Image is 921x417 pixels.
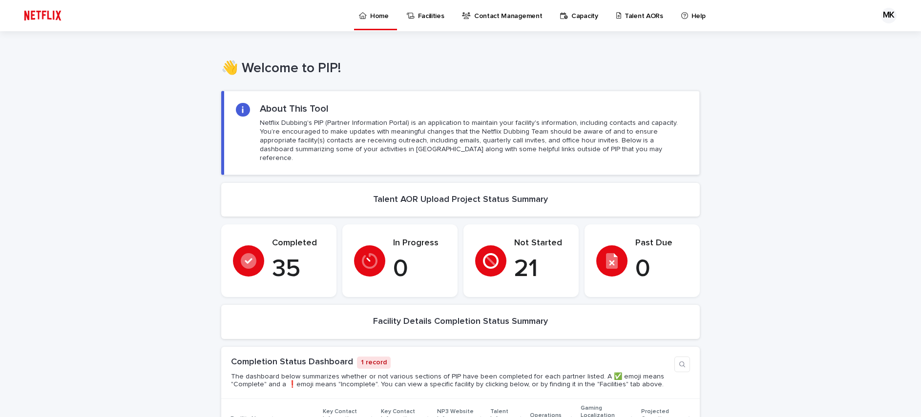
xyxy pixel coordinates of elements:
[231,373,670,389] p: The dashboard below summarizes whether or not various sections of PIP have been completed for eac...
[393,238,446,249] p: In Progress
[393,255,446,284] p: 0
[272,238,325,249] p: Completed
[514,238,567,249] p: Not Started
[373,195,548,205] h2: Talent AOR Upload Project Status Summary
[357,357,391,369] p: 1 record
[221,60,700,77] h1: 👋 Welcome to PIP!
[514,255,567,284] p: 21
[20,6,66,25] img: ifQbXi3ZQGMSEF7WDB7W
[231,357,353,366] a: Completion Status Dashboard
[260,103,329,115] h2: About This Tool
[635,255,688,284] p: 0
[260,119,688,163] p: Netflix Dubbing's PIP (Partner Information Portal) is an application to maintain your facility's ...
[635,238,688,249] p: Past Due
[373,317,548,327] h2: Facility Details Completion Status Summary
[881,8,897,23] div: MK
[272,255,325,284] p: 35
